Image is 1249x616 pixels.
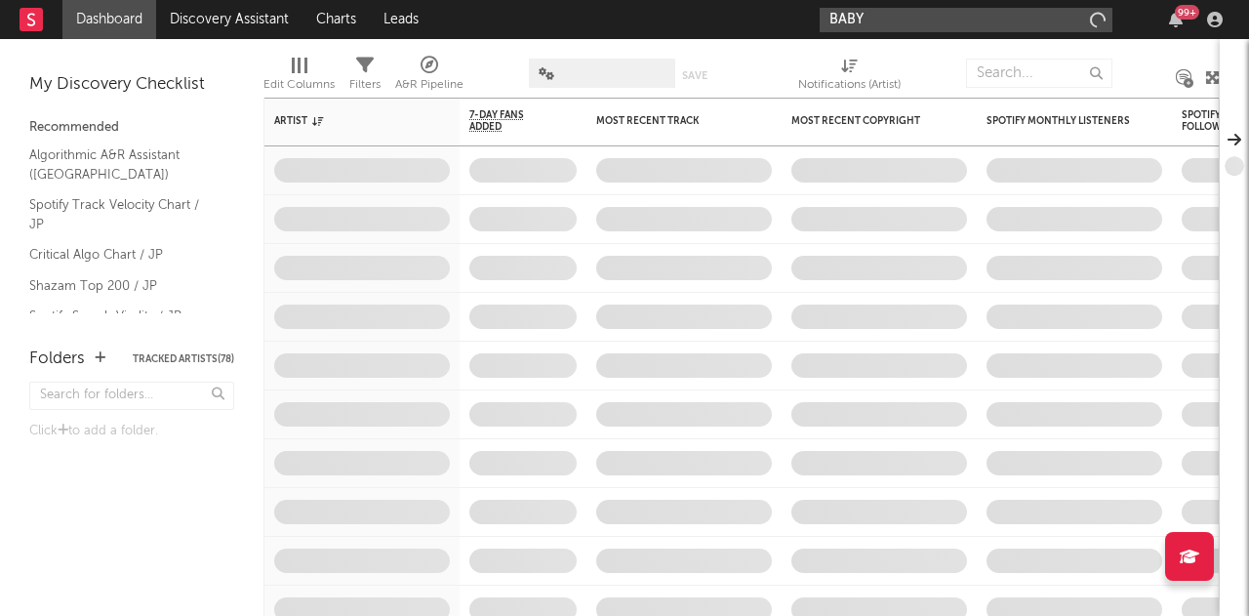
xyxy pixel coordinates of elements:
a: Shazam Top 200 / JP [29,275,215,297]
input: Search... [966,59,1112,88]
span: 7-Day Fans Added [469,109,547,133]
div: 99 + [1175,5,1199,20]
a: Spotify Search Virality / JP [29,306,215,327]
div: A&R Pipeline [395,73,463,97]
div: Most Recent Track [596,115,743,127]
div: My Discovery Checklist [29,73,234,97]
a: Algorithmic A&R Assistant ([GEOGRAPHIC_DATA]) [29,144,215,185]
button: Save [682,70,707,81]
div: Notifications (Artist) [798,49,901,105]
div: Click to add a folder. [29,420,234,443]
div: Recommended [29,116,234,140]
div: Artist [274,115,421,127]
a: Spotify Track Velocity Chart / JP [29,194,215,234]
div: Spotify Monthly Listeners [987,115,1133,127]
div: Filters [349,49,381,105]
div: Notifications (Artist) [798,73,901,97]
input: Search for artists [820,8,1112,32]
button: 99+ [1169,12,1183,27]
div: Most Recent Copyright [791,115,938,127]
div: Folders [29,348,85,371]
input: Search for folders... [29,382,234,410]
div: Filters [349,73,381,97]
div: Edit Columns [263,73,335,97]
div: Edit Columns [263,49,335,105]
button: Tracked Artists(78) [133,354,234,364]
a: Critical Algo Chart / JP [29,244,215,266]
div: A&R Pipeline [395,49,463,105]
